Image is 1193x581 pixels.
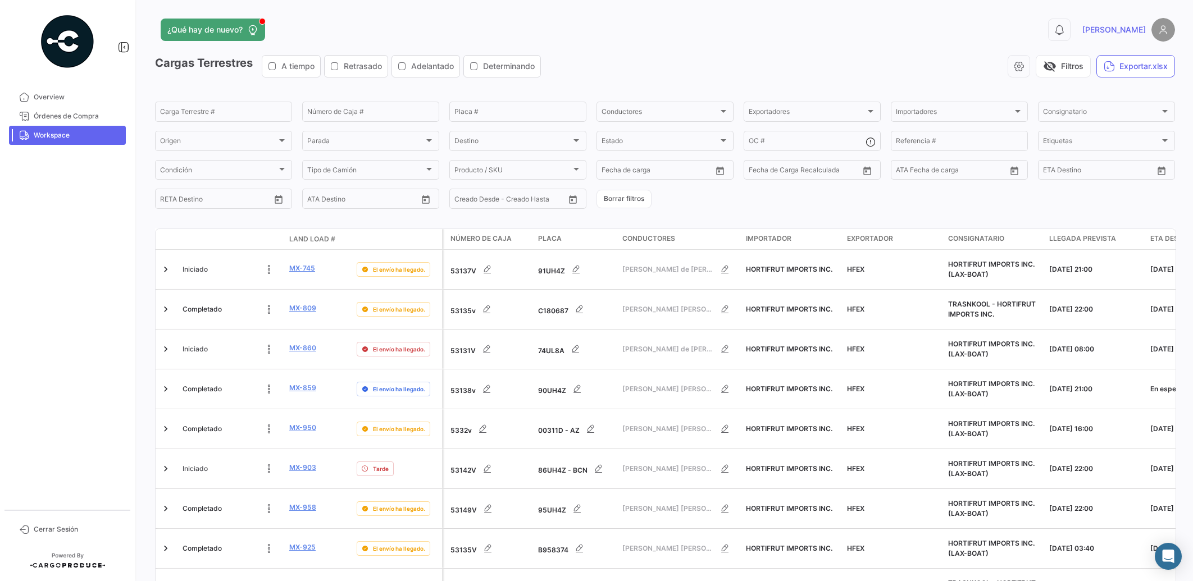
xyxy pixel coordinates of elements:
span: Condición [160,168,277,176]
span: [PERSON_NAME] de [PERSON_NAME] [622,344,714,354]
span: [DATE] 22:00 [1049,504,1093,513]
span: [PERSON_NAME] [PERSON_NAME] [622,543,714,553]
input: Creado Desde [454,196,456,204]
span: Etiquetas [1043,139,1160,147]
div: 90UH4Z [538,378,613,400]
span: TRASNKOOL - HORTIFRUT IMPORTS INC. [948,300,1036,318]
span: Land Load # [289,234,335,244]
span: El envío ha llegado. [373,305,425,314]
img: powered-by.png [39,13,95,70]
span: Completado [183,304,222,314]
div: 53138v [450,378,529,400]
input: Desde [602,168,603,176]
div: 86UH4Z - BCN [538,458,613,480]
span: A tiempo [281,61,315,72]
span: Conductores [622,234,675,244]
div: 91UH4Z [538,258,613,281]
datatable-header-cell: Land Load # [285,230,352,249]
span: Destino [454,139,571,147]
span: HORTIFRUT IMPORTS INC. (LAX-BOAT) [948,419,1035,438]
div: 53131V [450,338,529,360]
button: Open calendar [270,191,287,208]
input: ATA Hasta [905,168,958,176]
button: Open calendar [1153,162,1170,179]
span: HORTIFRUT IMPORTS INC. [746,544,832,552]
span: [PERSON_NAME] [PERSON_NAME] [622,464,714,474]
button: Open calendar [417,191,434,208]
datatable-header-cell: Estado [178,235,285,244]
button: Retrasado [325,56,388,77]
span: [DATE] 21:00 [1049,265,1092,273]
a: MX-950 [289,423,316,433]
span: ¿Qué hay de nuevo? [167,24,243,35]
span: Estado [602,139,718,147]
a: Órdenes de Compra [9,107,126,126]
datatable-header-cell: Consignatario [944,229,1045,249]
span: [DATE] 08:00 [1049,345,1094,353]
button: visibility_offFiltros [1036,55,1091,77]
span: [DATE] 16:00 [1049,424,1093,433]
span: Órdenes de Compra [34,111,121,121]
span: HORTIFRUT IMPORTS INC. (LAX-BOAT) [948,499,1035,518]
span: Retrasado [344,61,382,72]
span: [PERSON_NAME] [PERSON_NAME] [622,384,714,394]
span: HORTIFRUT IMPORTS INC. [746,464,832,473]
span: Iniciado [183,264,208,275]
span: Importadores [896,109,1013,117]
span: HFEX [847,464,864,473]
span: Adelantado [411,61,454,72]
span: [PERSON_NAME] de [PERSON_NAME] [622,264,714,275]
span: Iniciado [183,344,208,354]
span: HORTIFRUT IMPORTS INC. [746,345,832,353]
input: Hasta [611,168,663,176]
span: El envío ha llegado. [373,345,425,354]
a: MX-903 [289,463,316,473]
div: 74UL8A [538,338,613,360]
span: Workspace [34,130,121,140]
span: HORTIFRUT IMPORTS INC. [746,385,832,393]
div: 53142V [450,458,529,480]
span: Determinando [483,61,535,72]
button: Open calendar [712,162,728,179]
span: Completado [183,424,222,434]
span: HORTIFRUT IMPORTS INC. (LAX-BOAT) [948,539,1035,557]
input: ATA Desde [896,168,897,176]
div: 00311D - AZ [538,418,613,440]
a: Expand/Collapse Row [160,423,171,434]
div: B958374 [538,537,613,560]
div: 53137V [450,258,529,281]
span: HFEX [847,504,864,513]
span: [DATE] 11:40 [1150,305,1193,313]
datatable-header-cell: Exportador [843,229,944,249]
input: Hasta [1052,168,1105,176]
a: Expand/Collapse Row [160,543,171,554]
span: Exportador [847,234,893,244]
span: El envío ha llegado. [373,424,425,433]
datatable-header-cell: Número de Caja [444,229,534,249]
div: 53135v [450,298,529,321]
span: Producto / SKU [454,168,571,176]
span: HORTIFRUT IMPORTS INC. [746,265,832,273]
div: 95UH4Z [538,497,613,520]
span: Importador [746,234,791,244]
span: Completado [183,384,222,394]
button: Exportar.xlsx [1096,55,1175,77]
input: Creado Hasta [463,196,516,204]
span: HORTIFRUT IMPORTS INC. [746,424,832,433]
a: Expand/Collapse Row [160,463,171,474]
button: Open calendar [859,162,876,179]
span: El envío ha llegado. [373,504,425,513]
span: El envío ha llegado. [373,544,425,553]
a: Expand/Collapse Row [160,383,171,395]
a: Expand/Collapse Row [160,503,171,514]
datatable-header-cell: Delay Status [352,235,442,244]
span: Parada [307,139,424,147]
span: HFEX [847,345,864,353]
button: Open calendar [1006,162,1023,179]
span: HFEX [847,305,864,313]
span: Llegada prevista [1049,234,1116,244]
span: Consignatario [948,234,1004,244]
span: El envío ha llegado. [373,265,425,274]
input: Hasta [758,168,810,176]
span: [PERSON_NAME] [PERSON_NAME] [PERSON_NAME] [622,304,714,314]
